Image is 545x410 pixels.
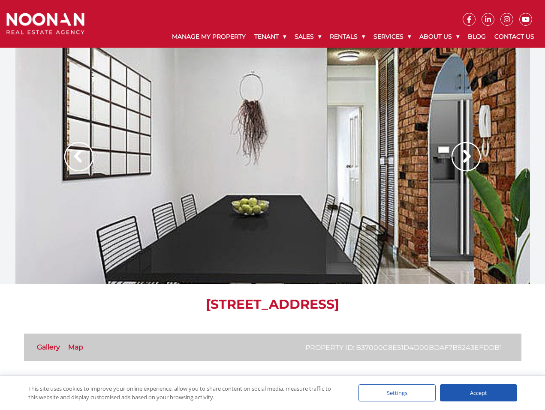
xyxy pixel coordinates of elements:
[6,13,84,34] img: Noonan Real Estate Agency
[358,384,436,401] div: Settings
[452,142,481,171] img: Arrow slider
[37,343,60,351] a: Gallery
[369,26,415,48] a: Services
[28,384,341,401] div: This site uses cookies to improve your online experience, allow you to share content on social me...
[490,26,539,48] a: Contact Us
[440,384,517,401] div: Accept
[290,26,325,48] a: Sales
[168,26,250,48] a: Manage My Property
[250,26,290,48] a: Tenant
[305,342,502,353] p: Property ID: b37000c8e51d4d00bdaf7b9243efddb1
[415,26,464,48] a: About Us
[24,297,521,312] h1: [STREET_ADDRESS]
[325,26,369,48] a: Rentals
[68,343,83,351] a: Map
[64,142,93,171] img: Arrow slider
[464,26,490,48] a: Blog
